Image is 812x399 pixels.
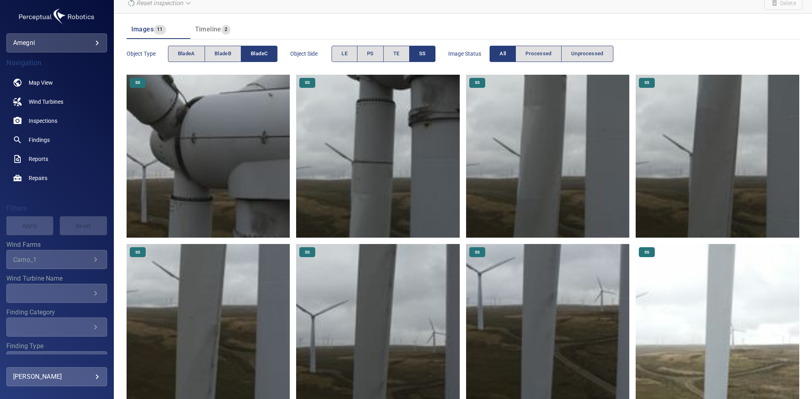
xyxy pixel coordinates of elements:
[168,46,205,62] button: bladeA
[6,204,107,212] h4: Filters
[6,309,107,316] label: Finding Category
[6,250,107,269] div: Wind Farms
[640,80,654,85] span: SS
[6,33,107,52] div: amegni
[13,37,100,49] div: amegni
[6,343,107,349] label: Finding Type
[419,49,426,58] span: SS
[205,46,241,62] button: bladeB
[154,25,166,34] span: 11
[6,284,107,303] div: Wind Turbine Name
[29,117,57,125] span: Inspections
[6,111,107,130] a: inspections noActive
[6,149,107,169] a: reports noActive
[17,6,96,27] img: amegni-logo
[332,46,435,62] div: objectSide
[29,155,48,163] span: Reports
[215,49,231,58] span: bladeB
[131,25,154,33] span: Images
[342,49,347,58] span: LE
[6,275,107,282] label: Wind Turbine Name
[470,250,484,255] span: SS
[6,59,107,67] h4: Navigation
[490,46,516,62] button: All
[383,46,410,62] button: TE
[470,80,484,85] span: SS
[29,174,47,182] span: Repairs
[6,73,107,92] a: map noActive
[393,49,400,58] span: TE
[29,136,50,144] span: Findings
[131,250,145,255] span: SS
[221,25,230,34] span: 2
[300,250,314,255] span: SS
[300,80,314,85] span: SS
[13,370,100,383] div: [PERSON_NAME]
[251,49,267,58] span: bladeC
[525,49,551,58] span: Processed
[241,46,277,62] button: bladeC
[409,46,436,62] button: SS
[640,250,654,255] span: SS
[357,46,384,62] button: PS
[6,318,107,337] div: Finding Category
[6,351,107,370] div: Finding Type
[168,46,278,62] div: objectType
[332,46,357,62] button: LE
[195,25,221,33] span: Timeline
[29,98,63,106] span: Wind Turbines
[6,92,107,111] a: windturbines noActive
[29,79,53,87] span: Map View
[500,49,506,58] span: All
[290,50,332,58] span: Object Side
[367,49,374,58] span: PS
[6,242,107,248] label: Wind Farms
[6,130,107,149] a: findings noActive
[448,50,490,58] span: Image Status
[561,46,613,62] button: Unprocessed
[571,49,603,58] span: Unprocessed
[490,46,613,62] div: imageStatus
[131,80,145,85] span: SS
[178,49,195,58] span: bladeA
[127,50,168,58] span: Object type
[13,256,91,263] div: Carno_1
[515,46,561,62] button: Processed
[6,169,107,188] a: repairs noActive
